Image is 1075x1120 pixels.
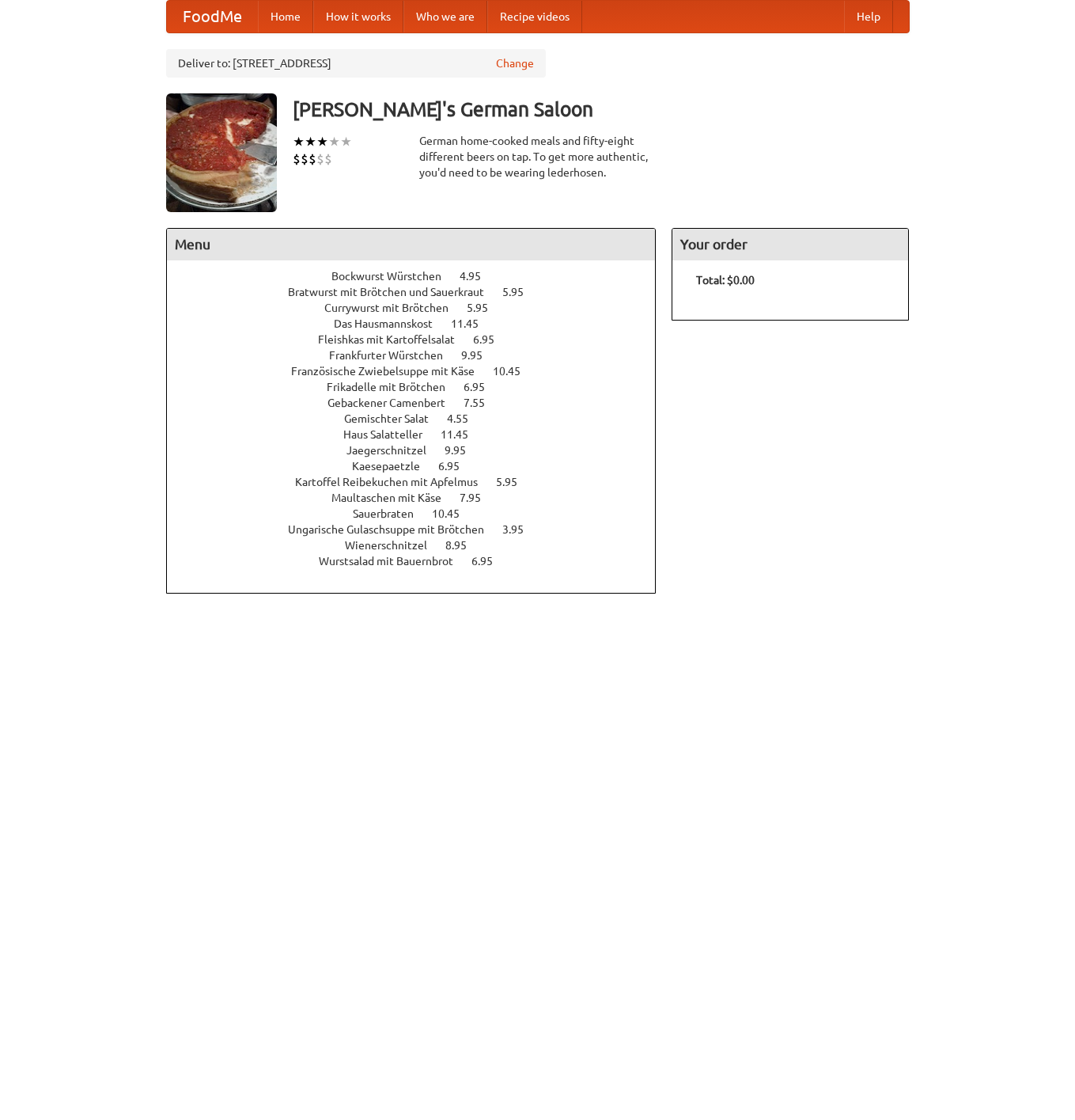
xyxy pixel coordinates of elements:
span: Sauerbraten [353,507,430,520]
span: Wienerschnitzel [345,539,443,552]
li: ★ [316,133,328,150]
h3: [PERSON_NAME]'s German Saloon [293,93,910,125]
li: $ [324,150,332,168]
span: 6.95 [473,333,510,346]
li: $ [301,150,308,168]
a: Gebackener Camenbert 7.55 [327,397,514,409]
span: 3.95 [502,523,539,536]
a: Jaegerschnitzel 9.95 [346,444,495,457]
a: Wurstsalad mit Bauernbrot 6.95 [319,555,522,568]
div: German home-cooked meals and fifty-eight different beers on tap. To get more authentic, you'd nee... [419,133,657,180]
a: Gemischter Salat 4.55 [344,412,498,425]
span: 11.45 [441,428,484,441]
span: Kaesepaetzle [352,460,436,473]
li: $ [308,150,316,168]
span: 5.95 [496,476,533,488]
h4: Menu [167,229,656,260]
a: Bratwurst mit Brötchen und Sauerkraut 5.95 [288,286,553,298]
li: ★ [293,133,305,150]
span: Das Hausmannskost [334,317,449,330]
a: Sauerbraten 10.45 [353,507,489,520]
li: ★ [328,133,340,150]
a: Das Hausmannskost 11.45 [334,317,508,330]
span: 10.45 [493,365,536,378]
span: 6.95 [471,555,509,568]
span: 9.95 [445,444,482,457]
a: Change [496,55,534,71]
span: 6.95 [464,381,501,393]
span: 8.95 [445,539,483,552]
li: $ [316,150,324,168]
a: Frankfurter Würstchen 9.95 [329,349,512,362]
span: Wurstsalad mit Bauernbrot [319,555,469,568]
a: Frikadelle mit Brötchen 6.95 [327,381,514,393]
span: Bratwurst mit Brötchen und Sauerkraut [288,286,500,298]
span: 4.95 [460,270,497,283]
span: Gebackener Camenbert [327,397,461,409]
li: ★ [305,133,316,150]
a: Recipe videos [487,1,582,32]
a: Who we are [403,1,487,32]
span: Haus Salatteller [343,428,438,441]
span: 11.45 [451,317,494,330]
a: Home [258,1,313,32]
a: Help [844,1,893,32]
span: 10.45 [432,507,475,520]
div: Deliver to: [STREET_ADDRESS] [166,49,546,78]
span: 9.95 [461,349,498,362]
span: 5.95 [467,302,504,314]
a: Kaesepaetzle 6.95 [352,460,489,473]
span: Frikadelle mit Brötchen [327,381,461,393]
a: Französische Zwiebelsuppe mit Käse 10.45 [291,365,550,378]
span: Kartoffel Reibekuchen mit Apfelmus [295,476,494,488]
a: Bockwurst Würstchen 4.95 [331,270,510,283]
span: Gemischter Salat [344,412,445,425]
span: Currywurst mit Brötchen [324,302,464,314]
a: Currywurst mit Brötchen 5.95 [324,302,517,314]
a: Fleishkas mit Kartoffelsalat 6.95 [318,333,524,346]
span: Bockwurst Würstchen [331,270,457,283]
h4: Your order [672,229,908,260]
span: Fleishkas mit Kartoffelsalat [318,333,471,346]
span: 4.55 [447,412,484,425]
a: Kartoffel Reibekuchen mit Apfelmus 5.95 [295,476,547,488]
a: Ungarische Gulaschsuppe mit Brötchen 3.95 [288,523,553,536]
a: FoodMe [167,1,258,32]
span: Frankfurter Würstchen [329,349,459,362]
img: angular.jpg [166,93,277,212]
li: ★ [340,133,352,150]
span: Ungarische Gulaschsuppe mit Brötchen [288,523,500,536]
span: 7.95 [460,492,497,504]
span: Jaegerschnitzel [346,444,442,457]
span: 6.95 [438,460,475,473]
a: Maultaschen mit Käse 7.95 [331,492,510,504]
span: 7.55 [464,397,501,409]
a: Wienerschnitzel 8.95 [345,539,496,552]
span: Maultaschen mit Käse [331,492,457,504]
a: Haus Salatteller 11.45 [343,428,498,441]
a: How it works [313,1,403,32]
b: Total: $0.00 [696,274,755,287]
span: Französische Zwiebelsuppe mit Käse [291,365,490,378]
li: $ [293,150,301,168]
span: 5.95 [502,286,539,298]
